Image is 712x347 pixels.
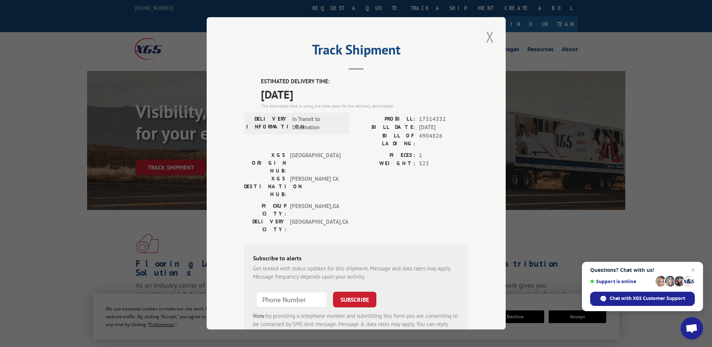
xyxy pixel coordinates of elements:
span: [PERSON_NAME] , GA [290,202,340,218]
span: [GEOGRAPHIC_DATA] [290,151,340,175]
label: BILL DATE: [356,124,415,132]
span: [PERSON_NAME] CA [290,175,340,198]
input: Phone Number [256,292,327,307]
div: The estimated time is using the time zone for the delivery destination. [261,103,468,109]
label: BILL OF LADING: [356,132,415,148]
div: Get texted with status updates for this shipment. Message and data rates may apply. Message frequ... [253,264,459,281]
span: Support is online [590,279,653,284]
strong: Note: [253,312,266,319]
span: Chat with XGS Customer Support [610,295,685,302]
span: In Transit to Destination [292,115,343,132]
label: DELIVERY CITY: [244,218,286,233]
span: [GEOGRAPHIC_DATA] , CA [290,218,340,233]
label: PROBILL: [356,115,415,124]
button: SUBSCRIBE [333,292,376,307]
button: Close modal [484,27,496,47]
span: 17514332 [419,115,468,124]
span: 1 [419,151,468,160]
a: Open chat [681,317,703,340]
span: Chat with XGS Customer Support [590,292,695,306]
span: 523 [419,160,468,168]
span: Questions? Chat with us! [590,267,695,273]
div: Subscribe to alerts [253,254,459,264]
div: by providing a telephone number and submitting this form you are consenting to be contacted by SM... [253,312,459,337]
label: XGS ORIGIN HUB: [244,151,286,175]
span: [DATE] [261,86,468,103]
label: XGS DESTINATION HUB: [244,175,286,198]
label: PIECES: [356,151,415,160]
label: WEIGHT: [356,160,415,168]
label: DELIVERY INFORMATION: [246,115,289,132]
label: PICKUP CITY: [244,202,286,218]
h2: Track Shipment [244,44,468,59]
span: 4904826 [419,132,468,148]
label: ESTIMATED DELIVERY TIME: [261,78,468,86]
span: [DATE] [419,124,468,132]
